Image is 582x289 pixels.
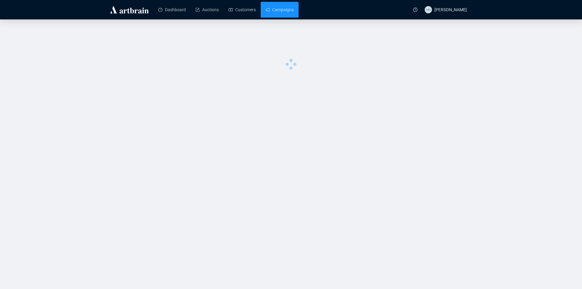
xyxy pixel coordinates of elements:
a: Customers [229,2,256,18]
a: Dashboard [158,2,186,18]
a: Campaigns [266,2,294,18]
span: [PERSON_NAME] [434,7,467,12]
span: question-circle [413,8,417,12]
span: MW [426,8,431,12]
img: logo [109,5,150,15]
a: Auctions [196,2,219,18]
